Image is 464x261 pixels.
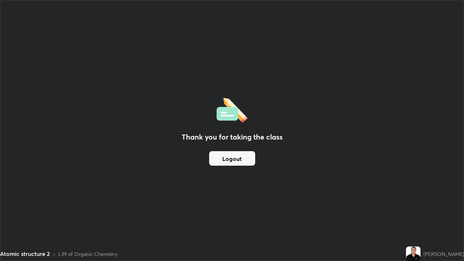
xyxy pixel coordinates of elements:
h2: Thank you for taking the class [182,132,283,142]
img: offlineFeedback.1438e8b3.svg [216,95,248,123]
button: Logout [209,151,255,166]
div: • [53,250,55,258]
img: 215bafacb3b8478da4d7c369939e23a8.jpg [406,246,420,261]
div: L39 of Organic Chemistry [58,250,117,258]
div: [PERSON_NAME] [423,250,464,258]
